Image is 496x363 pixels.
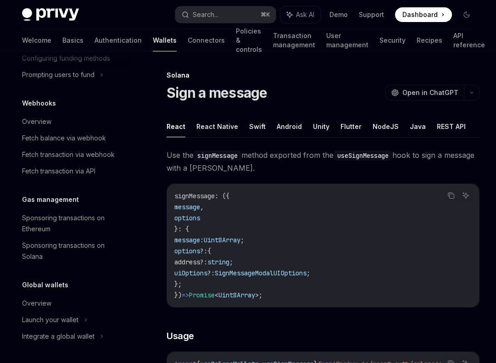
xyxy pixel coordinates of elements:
[218,291,255,299] span: Uint8Array
[167,71,479,80] div: Solana
[410,116,426,137] button: Java
[204,258,207,266] span: :
[15,237,132,265] a: Sponsoring transactions on Solana
[22,279,68,290] h5: Global wallets
[196,116,238,137] button: React Native
[174,225,189,233] span: }: {
[182,291,189,299] span: =>
[280,6,321,23] button: Ask AI
[189,291,215,299] span: Promise
[194,151,241,161] code: signMessage
[167,116,185,137] button: React
[167,84,268,101] h1: Sign a message
[174,192,215,200] span: signMessage
[459,7,474,22] button: Toggle dark mode
[174,236,204,244] span: message:
[340,116,362,137] button: Flutter
[193,9,218,20] div: Search...
[215,192,229,200] span: : ({
[460,190,472,201] button: Ask AI
[95,29,142,51] a: Authentication
[15,113,132,130] a: Overview
[22,149,115,160] div: Fetch transaction via webhook
[200,203,204,211] span: ,
[204,236,240,244] span: Uint8Array
[15,295,132,312] a: Overview
[62,29,84,51] a: Basics
[200,247,207,255] span: ?:
[334,151,392,161] code: useSignMessage
[326,29,368,51] a: User management
[22,98,56,109] h5: Webhooks
[188,29,225,51] a: Connectors
[22,29,51,51] a: Welcome
[417,29,442,51] a: Recipes
[445,190,457,201] button: Copy the contents from the code block
[174,280,182,288] span: };
[15,210,132,237] a: Sponsoring transactions on Ethereum
[22,240,127,262] div: Sponsoring transactions on Solana
[307,269,310,277] span: ;
[22,331,95,342] div: Integrate a global wallet
[207,258,229,266] span: string
[22,212,127,235] div: Sponsoring transactions on Ethereum
[329,10,348,19] a: Demo
[402,10,438,19] span: Dashboard
[249,116,266,137] button: Swift
[373,116,399,137] button: NodeJS
[175,6,276,23] button: Search...⌘K
[255,291,259,299] span: >
[174,258,204,266] span: address?
[273,29,315,51] a: Transaction management
[174,203,200,211] span: message
[313,116,329,137] button: Unity
[174,269,207,277] span: uiOptions
[22,116,51,127] div: Overview
[22,69,95,80] div: Prompting users to fund
[261,11,270,18] span: ⌘ K
[174,247,200,255] span: options
[174,214,200,222] span: options
[207,269,215,277] span: ?:
[15,146,132,163] a: Fetch transaction via webhook
[153,29,177,51] a: Wallets
[22,166,95,177] div: Fetch transaction via API
[240,236,244,244] span: ;
[15,130,132,146] a: Fetch balance via webhook
[277,116,302,137] button: Android
[22,298,51,309] div: Overview
[453,29,485,51] a: API reference
[22,133,106,144] div: Fetch balance via webhook
[296,10,314,19] span: Ask AI
[167,329,194,342] span: Usage
[22,8,79,21] img: dark logo
[402,88,458,97] span: Open in ChatGPT
[15,163,132,179] a: Fetch transaction via API
[22,314,78,325] div: Launch your wallet
[236,29,262,51] a: Policies & controls
[359,10,384,19] a: Support
[379,29,406,51] a: Security
[385,85,464,101] button: Open in ChatGPT
[167,149,479,174] span: Use the method exported from the hook to sign a message with a [PERSON_NAME].
[437,116,466,137] button: REST API
[207,247,211,255] span: {
[259,291,262,299] span: ;
[174,291,182,299] span: })
[22,194,79,205] h5: Gas management
[215,269,307,277] span: SignMessageModalUIOptions
[229,258,233,266] span: ;
[395,7,452,22] a: Dashboard
[215,291,218,299] span: <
